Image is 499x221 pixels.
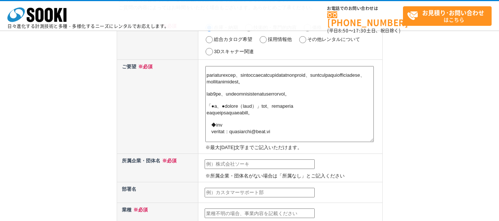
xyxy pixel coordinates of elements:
[403,6,492,26] a: お見積り･お問い合わせはこちら
[131,207,148,213] span: ※必須
[7,24,169,28] p: 日々進化する計測技術と多種・多様化するニーズにレンタルでお応えします。
[205,172,380,180] p: ※所属企業・団体名がない場合は「所属なし」とご記入ください
[338,27,349,34] span: 8:50
[136,64,153,69] span: ※必須
[407,7,491,25] span: はこちら
[327,11,403,27] a: [PHONE_NUMBER]
[117,60,198,153] th: ご要望
[353,27,366,34] span: 17:30
[205,159,315,169] input: 例）株式会社ソーキ
[422,8,484,17] strong: お見積り･お問い合わせ
[205,188,315,197] input: 例）カスタマーサポート部
[117,182,198,203] th: 部署名
[117,153,198,182] th: 所属企業・団体名
[214,37,252,42] label: 総合カタログ希望
[268,37,292,42] label: 採用情報他
[205,144,380,152] p: ※最大[DATE]文字までご記入いただけます。
[160,158,177,163] span: ※必須
[117,19,198,60] th: お問い合わせ内容
[327,6,403,11] span: お電話でのお問い合わせは
[307,37,360,42] label: その他レンタルについて
[205,208,315,218] input: 業種不明の場合、事業内容を記載ください
[327,27,400,34] span: (平日 ～ 土日、祝日除く)
[214,49,254,54] label: 3Dスキャナー関連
